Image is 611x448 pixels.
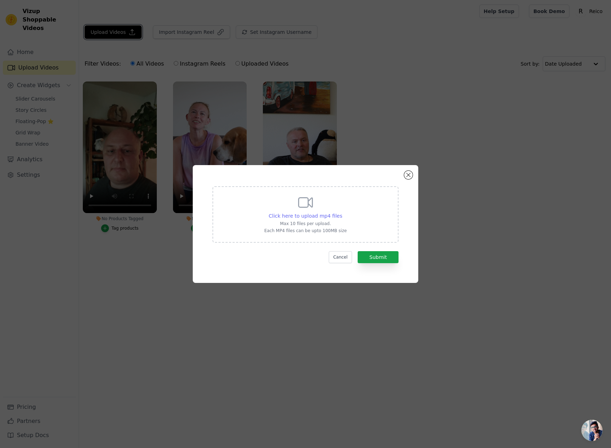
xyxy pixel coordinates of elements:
[264,228,347,234] p: Each MP4 files can be upto 100MB size
[358,251,399,263] button: Submit
[329,251,352,263] button: Cancel
[581,420,603,441] div: Chat öffnen
[269,213,342,219] span: Click here to upload mp4 files
[264,221,347,226] p: Max 10 files per upload.
[404,171,413,179] button: Close modal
